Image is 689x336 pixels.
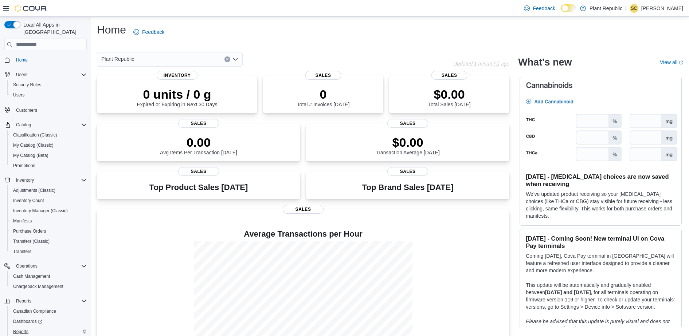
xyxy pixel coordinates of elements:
span: Users [10,91,87,99]
p: We've updated product receiving so your [MEDICAL_DATA] choices (like THCa or CBG) stay visible fo... [526,190,676,220]
span: Adjustments (Classic) [10,186,87,195]
a: Users [10,91,27,99]
p: $0.00 [376,135,440,150]
button: Chargeback Management [7,281,90,292]
a: Classification (Classic) [10,131,60,139]
span: Dashboards [13,319,42,324]
strong: [DATE] and [DATE] [545,289,591,295]
a: Feedback [521,1,558,16]
div: Total # Invoices [DATE] [297,87,349,107]
div: Samantha Crosby [630,4,638,13]
button: Users [13,70,30,79]
button: Open list of options [232,56,238,62]
span: Transfers (Classic) [10,237,87,246]
span: Catalog [16,122,31,128]
span: Sales [178,167,219,176]
span: Classification (Classic) [13,132,57,138]
span: Reports [10,327,87,336]
p: $0.00 [428,87,470,102]
span: My Catalog (Beta) [10,151,87,160]
span: Load All Apps in [GEOGRAPHIC_DATA] [20,21,87,36]
p: | [625,4,627,13]
p: This update will be automatically and gradually enabled between , for all terminals operating on ... [526,281,676,311]
span: Chargeback Management [10,282,87,291]
p: [PERSON_NAME] [641,4,683,13]
button: Operations [13,262,40,270]
h3: [DATE] - [MEDICAL_DATA] choices are now saved when receiving [526,173,676,187]
svg: External link [679,60,683,65]
span: Customers [16,107,37,113]
span: Manifests [10,217,87,225]
h3: Top Brand Sales [DATE] [362,183,454,192]
span: Canadian Compliance [10,307,87,316]
button: Transfers (Classic) [7,236,90,246]
a: Transfers (Classic) [10,237,52,246]
a: My Catalog (Beta) [10,151,51,160]
a: Reports [10,327,31,336]
span: Inventory Count [13,198,44,203]
div: Transaction Average [DATE] [376,135,440,155]
p: 0 units / 0 g [137,87,218,102]
button: Security Roles [7,80,90,90]
span: Sales [283,205,324,214]
a: Adjustments (Classic) [10,186,58,195]
span: Adjustments (Classic) [13,187,55,193]
span: Home [16,57,28,63]
span: Transfers [10,247,87,256]
span: Inventory [157,71,197,80]
button: Purchase Orders [7,226,90,236]
span: Inventory [16,177,34,183]
a: Inventory Manager (Classic) [10,206,71,215]
a: Transfers [10,247,34,256]
span: Users [13,70,87,79]
a: Canadian Compliance [10,307,59,316]
div: Total Sales [DATE] [428,87,470,107]
span: Classification (Classic) [10,131,87,139]
span: Operations [16,263,38,269]
span: Manifests [13,218,32,224]
span: Users [16,72,27,78]
span: Canadian Compliance [13,308,56,314]
button: Inventory [13,176,37,185]
button: Users [1,70,90,80]
button: Inventory Count [7,195,90,206]
span: Reports [13,297,87,305]
button: Manifests [7,216,90,226]
a: View allExternal link [660,59,683,65]
button: My Catalog (Classic) [7,140,90,150]
span: Reports [16,298,31,304]
p: 0.00 [160,135,237,150]
p: Coming [DATE], Cova Pay terminal in [GEOGRAPHIC_DATA] will feature a refreshed user interface des... [526,252,676,274]
span: Inventory Manager (Classic) [13,208,68,214]
span: My Catalog (Classic) [10,141,87,150]
span: Security Roles [13,82,41,88]
span: Promotions [10,161,87,170]
h2: What's new [518,56,572,68]
button: Transfers [7,246,90,257]
button: My Catalog (Beta) [7,150,90,161]
button: Promotions [7,161,90,171]
button: Home [1,55,90,65]
span: Promotions [13,163,35,169]
a: My Catalog (Classic) [10,141,56,150]
span: Cash Management [10,272,87,281]
span: Transfers [13,249,31,254]
a: Dashboards [10,317,45,326]
span: My Catalog (Classic) [13,142,54,148]
span: Cash Management [13,273,50,279]
span: Security Roles [10,80,87,89]
span: Sales [387,167,428,176]
button: Adjustments (Classic) [7,185,90,195]
a: Home [13,56,31,64]
a: Purchase Orders [10,227,49,236]
p: 0 [297,87,349,102]
button: Inventory Manager (Classic) [7,206,90,216]
span: Plant Republic [101,55,134,63]
a: Chargeback Management [10,282,66,291]
span: Reports [13,329,28,335]
h3: Top Product Sales [DATE] [149,183,248,192]
button: Catalog [13,120,34,129]
a: Customers [13,106,40,115]
button: Reports [1,296,90,306]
